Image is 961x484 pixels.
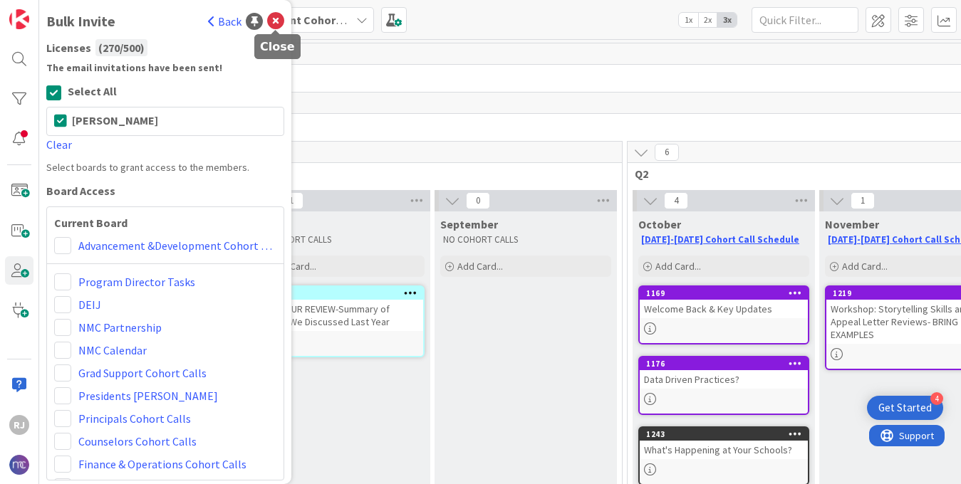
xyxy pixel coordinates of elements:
[46,137,72,152] a: Clear
[443,234,608,246] p: NO COHORT CALLS
[655,260,701,273] span: Add Card...
[78,433,197,450] a: Counselors Cohort Calls
[78,273,195,290] a: Program Director Tasks
[78,342,147,359] a: NMC Calendar
[208,13,241,30] a: Back
[457,260,503,273] span: Add Card...
[698,13,717,27] span: 2x
[78,319,162,336] a: NMC Partnership
[640,428,808,441] div: 1243
[68,84,117,98] span: Select All
[46,39,91,56] span: Licenses
[46,160,284,175] div: Select boards to grant access to the members.
[655,144,679,161] span: 6
[640,441,808,459] div: What's Happening at Your Schools?
[640,357,808,389] div: 1176Data Driven Practices?
[930,392,943,405] div: 4
[851,192,875,209] span: 1
[9,455,29,475] img: avatar
[72,113,158,127] span: [PERSON_NAME]
[9,415,29,435] div: RJ
[78,387,218,404] a: Presidents [PERSON_NAME]
[638,217,681,231] span: October
[641,233,799,246] a: [DATE]-[DATE] Cohort Call Schedule
[78,296,101,313] a: DEIJ
[646,288,808,298] div: 1169
[640,370,808,389] div: Data Driven Practices?
[646,429,808,439] div: 1243
[30,2,65,19] span: Support
[95,39,147,56] div: ( 270 / 500 )
[752,7,858,33] input: Quick Filter...
[440,217,498,231] span: September
[878,401,932,415] div: Get Started
[664,192,688,209] span: 4
[640,287,808,300] div: 1169
[54,115,276,129] button: [PERSON_NAME]
[271,260,316,273] span: Add Card...
[255,287,423,300] div: 1161
[254,285,425,357] a: 1161FOR YOUR REVIEW-Summary of Topics We Discussed Last Year
[78,364,207,382] a: Grad Support Cohort Calls
[46,11,115,32] div: Bulk Invite
[260,40,295,53] h5: Close
[640,300,808,318] div: Welcome Back & Key Updates
[46,182,284,199] div: Board Access
[256,234,422,246] p: NO COHORT CALLS
[54,214,276,231] b: Current Board
[640,428,808,459] div: 1243What's Happening at Your Schools?
[638,356,809,415] a: 1176Data Driven Practices?
[279,192,303,209] span: 1
[78,410,191,427] a: Principals Cohort Calls
[466,192,490,209] span: 0
[78,456,246,473] a: Finance & Operations Cohort Calls
[261,288,423,298] div: 1161
[46,60,284,75] b: The email invitations have been sent!
[867,396,943,420] div: Open Get Started checklist, remaining modules: 4
[638,285,809,344] a: 1169Welcome Back & Key Updates
[255,287,423,331] div: 1161FOR YOUR REVIEW-Summary of Topics We Discussed Last Year
[255,300,423,331] div: FOR YOUR REVIEW-Summary of Topics We Discussed Last Year
[640,287,808,318] div: 1169Welcome Back & Key Updates
[63,167,604,181] span: Q1
[9,9,29,29] img: Visit kanbanzone.com
[78,237,276,254] a: Advancement &Development Cohort Calls
[46,85,117,101] button: Select All
[640,357,808,370] div: 1176
[646,359,808,369] div: 1176
[679,13,698,27] span: 1x
[825,217,879,231] span: November
[842,260,888,273] span: Add Card...
[717,13,737,27] span: 3x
